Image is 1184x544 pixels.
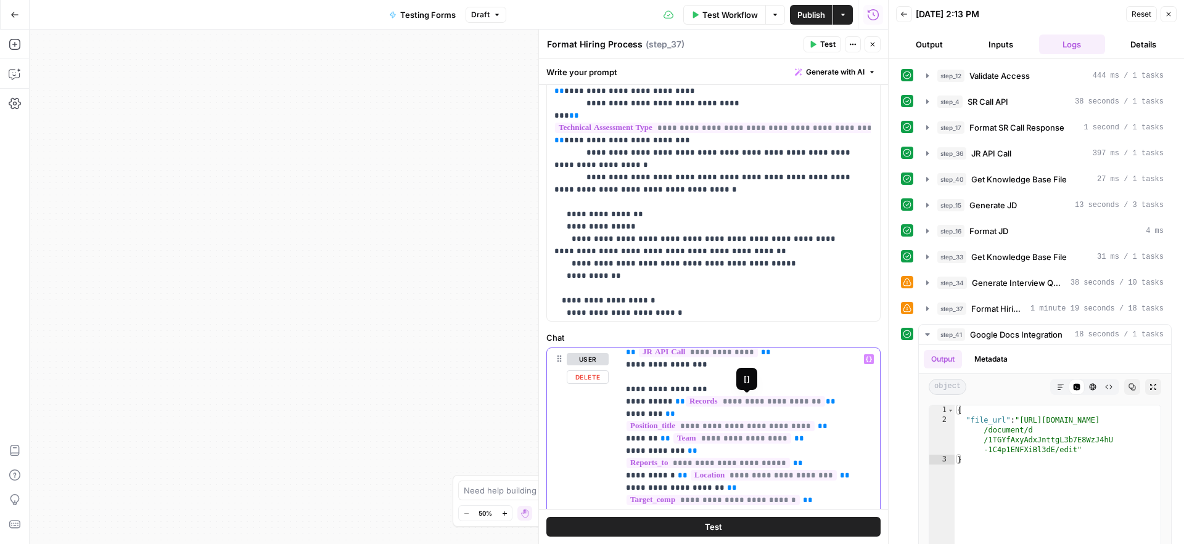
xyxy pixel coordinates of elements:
[919,195,1171,215] button: 13 seconds / 3 tasks
[400,9,456,21] span: Testing Forms
[896,35,963,54] button: Output
[947,405,954,415] span: Toggle code folding, rows 1 through 3
[1126,6,1157,22] button: Reset
[683,5,765,25] button: Test Workflow
[969,199,1017,211] span: Generate JD
[970,328,1063,341] span: Google Docs Integration
[968,95,1008,108] span: SR Call API
[546,517,881,537] button: Test
[382,5,463,25] button: Testing Forms
[1039,35,1106,54] button: Logs
[937,70,964,82] span: step_12
[1146,225,1164,237] span: 4 ms
[971,147,1011,160] span: JR API Call
[971,251,1067,263] span: Get Knowledge Base File
[820,39,836,50] span: Test
[1071,277,1164,288] span: 38 seconds / 10 tasks
[547,38,643,51] textarea: Format Hiring Process
[539,59,888,84] div: Write your prompt
[929,405,955,415] div: 1
[937,95,963,108] span: step_4
[1083,122,1164,133] span: 1 second / 1 tasks
[919,169,1171,189] button: 27 ms / 1 tasks
[937,328,965,341] span: step_41
[919,247,1171,267] button: 31 ms / 1 tasks
[790,5,832,25] button: Publish
[967,350,1015,368] button: Metadata
[479,508,492,518] span: 50%
[1110,35,1177,54] button: Details
[1093,148,1164,159] span: 397 ms / 1 tasks
[969,70,1030,82] span: Validate Access
[919,92,1171,112] button: 38 seconds / 1 tasks
[919,66,1171,86] button: 444 ms / 1 tasks
[702,9,758,21] span: Test Workflow
[971,302,1026,315] span: Format Hiring Process
[804,36,841,52] button: Test
[969,121,1064,134] span: Format SR Call Response
[937,302,966,315] span: step_37
[744,373,750,385] div: []
[1075,96,1164,107] span: 38 seconds / 1 tasks
[929,379,966,395] span: object
[971,173,1067,185] span: Get Knowledge Base File
[1075,329,1164,340] span: 18 seconds / 1 tasks
[937,147,966,160] span: step_36
[919,144,1171,163] button: 397 ms / 1 tasks
[937,199,964,211] span: step_15
[1097,251,1164,262] span: 31 ms / 1 tasks
[646,38,684,51] span: ( step_37 )
[937,173,966,185] span: step_40
[567,353,609,365] button: user
[919,299,1171,319] button: 1 minute 19 seconds / 18 tasks
[919,325,1171,344] button: 18 seconds / 1 tasks
[972,277,1066,289] span: Generate Interview Questions
[546,331,881,344] label: Chat
[797,9,825,21] span: Publish
[919,118,1171,137] button: 1 second / 1 tasks
[1097,174,1164,185] span: 27 ms / 1 tasks
[937,251,966,263] span: step_33
[806,67,865,78] span: Generate with AI
[919,221,1171,241] button: 4 ms
[705,521,722,533] span: Test
[937,121,964,134] span: step_17
[790,64,881,80] button: Generate with AI
[929,415,955,455] div: 2
[1132,9,1151,20] span: Reset
[1075,200,1164,211] span: 13 seconds / 3 tasks
[924,350,962,368] button: Output
[929,455,955,465] div: 3
[969,225,1008,237] span: Format JD
[919,273,1171,293] button: 38 seconds / 10 tasks
[968,35,1034,54] button: Inputs
[567,370,609,384] button: Delete
[937,277,967,289] span: step_34
[466,7,506,23] button: Draft
[937,225,964,237] span: step_16
[1093,70,1164,81] span: 444 ms / 1 tasks
[471,9,490,20] span: Draft
[1030,303,1164,314] span: 1 minute 19 seconds / 18 tasks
